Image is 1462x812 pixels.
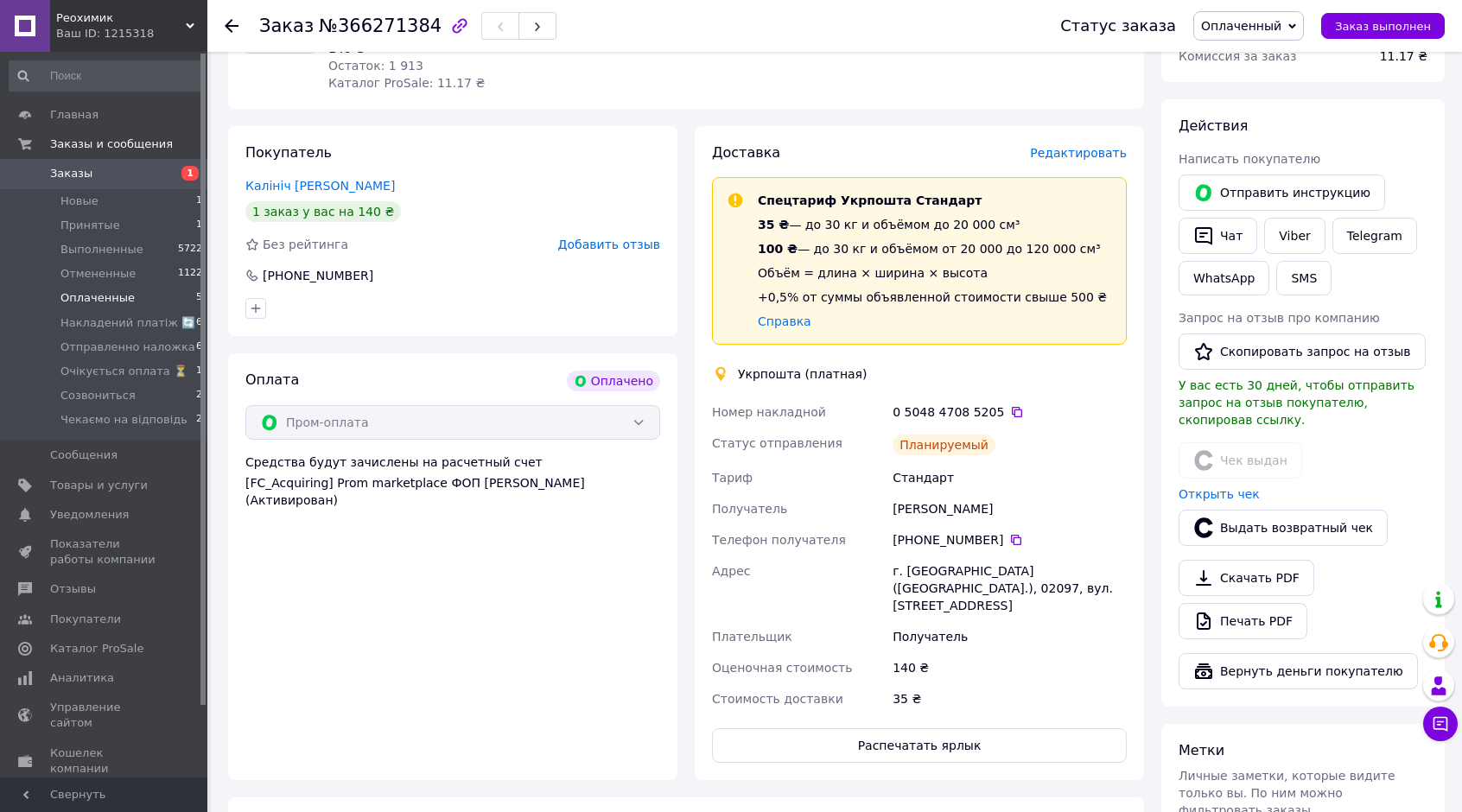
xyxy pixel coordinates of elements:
a: Скачать PDF [1179,560,1314,596]
span: 35 ₴ [758,218,789,232]
span: Сообщения [50,447,118,463]
span: Плательщик [712,630,792,644]
button: Скопировать запрос на отзыв [1179,333,1426,370]
span: Адрес [712,564,750,578]
a: Калініч [PERSON_NAME] [245,179,395,193]
button: Заказ выполнен [1321,13,1445,39]
a: Viber [1264,218,1325,254]
span: Тариф [712,471,753,485]
span: Добавить отзыв [558,238,660,251]
span: Статус отправления [712,436,842,450]
div: Ваш ID: 1215318 [56,26,207,41]
span: Заказ выполнен [1335,20,1431,33]
span: Главная [50,107,99,123]
span: Оплата [245,371,299,388]
a: Справка [758,314,811,328]
div: Вернуться назад [225,17,238,35]
span: Очікується оплата ⏳ [60,364,188,379]
div: [PHONE_NUMBER] [261,267,375,284]
span: Накладений платіж 🔄 [60,315,195,331]
div: Средства будут зачислены на расчетный счет [245,454,660,509]
div: г. [GEOGRAPHIC_DATA] ([GEOGRAPHIC_DATA].), 02097, вул. [STREET_ADDRESS] [889,555,1130,621]
div: +0,5% от суммы объявленной стоимости свыше 500 ₴ [758,289,1107,306]
span: Принятые [60,218,120,233]
span: Комиссия за заказ [1179,49,1297,63]
span: Новые [60,193,99,209]
div: [PERSON_NAME] [889,493,1130,524]
div: — до 30 кг и объёмом от 20 000 до 120 000 см³ [758,240,1107,257]
span: Показатели работы компании [50,536,160,568]
a: Открыть чек [1179,487,1260,501]
button: Чат [1179,218,1257,254]
span: Отзывы [50,581,96,597]
span: Управление сайтом [50,700,160,731]
span: 2 [196,412,202,428]
span: Действия [1179,117,1248,134]
span: Спецтариф Укрпошта Стандарт [758,193,982,207]
span: 100 ₴ [758,242,798,256]
div: Оплачено [567,371,660,391]
span: Оплаченный [1201,19,1281,33]
span: Телефон получателя [712,533,846,547]
span: Остаток: 1 913 [328,59,423,73]
span: Товары и услуги [50,478,148,493]
div: Стандарт [889,462,1130,493]
span: №366271384 [319,16,442,36]
div: — до 30 кг и объёмом до 20 000 см³ [758,216,1107,233]
span: Отправленно наложка [60,339,195,355]
span: Чекаємо на відповідь [60,412,188,428]
span: Отмененные [60,266,136,282]
span: 1 [181,166,199,181]
button: Выдать возвратный чек [1179,510,1388,546]
input: Поиск [9,60,204,92]
div: 35 ₴ [889,683,1130,714]
span: 5722 [178,242,202,257]
div: Планируемый [893,435,995,455]
span: 5 [196,290,202,306]
span: У вас есть 30 дней, чтобы отправить запрос на отзыв покупателю, скопировав ссылку. [1179,378,1414,427]
div: [PHONE_NUMBER] [893,531,1127,549]
a: WhatsApp [1179,261,1269,295]
span: Заказ [259,16,314,36]
button: Чат с покупателем [1423,707,1458,741]
div: [FC_Acquiring] Prom marketplace ФОП [PERSON_NAME] (Активирован) [245,474,660,509]
div: Укрпошта (платная) [734,365,872,383]
span: Запрос на отзыв про компанию [1179,311,1380,325]
div: Получатель [889,621,1130,652]
div: 140 ₴ [889,652,1130,683]
span: 1122 [178,266,202,282]
span: Созвониться [60,388,136,403]
span: Написать покупателю [1179,152,1320,166]
a: Telegram [1332,218,1417,254]
button: Отправить инструкцию [1179,174,1385,211]
span: Аналитика [50,670,114,686]
span: 1 [196,193,202,209]
button: Распечатать ярлык [712,728,1127,763]
button: Вернуть деньги покупателю [1179,653,1418,689]
span: Стоимость доставки [712,692,843,706]
span: Заказы и сообщения [50,136,173,152]
div: Объём = длина × ширина × высота [758,264,1107,282]
span: Без рейтинга [263,238,348,251]
span: 6 [196,315,202,331]
span: Метки [1179,742,1224,758]
span: Уведомления [50,507,129,523]
span: Покупатели [50,612,121,627]
span: Редактировать [1030,146,1127,160]
span: 1 [196,218,202,233]
span: Выполненные [60,242,143,257]
span: 11.17 ₴ [1380,49,1427,63]
span: Каталог ProSale: 11.17 ₴ [328,76,485,90]
span: 6 [196,339,202,355]
button: SMS [1276,261,1332,295]
div: 1 заказ у вас на 140 ₴ [245,201,401,222]
span: Получатель [712,502,787,516]
a: Печать PDF [1179,603,1307,639]
div: 0 5048 4708 5205 [893,403,1127,421]
span: Покупатель [245,144,332,161]
span: Реохимик [56,10,186,26]
div: Статус заказа [1060,17,1176,35]
span: Номер накладной [712,405,826,419]
span: Оценочная стоимость [712,661,853,675]
span: Оплаченные [60,290,135,306]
